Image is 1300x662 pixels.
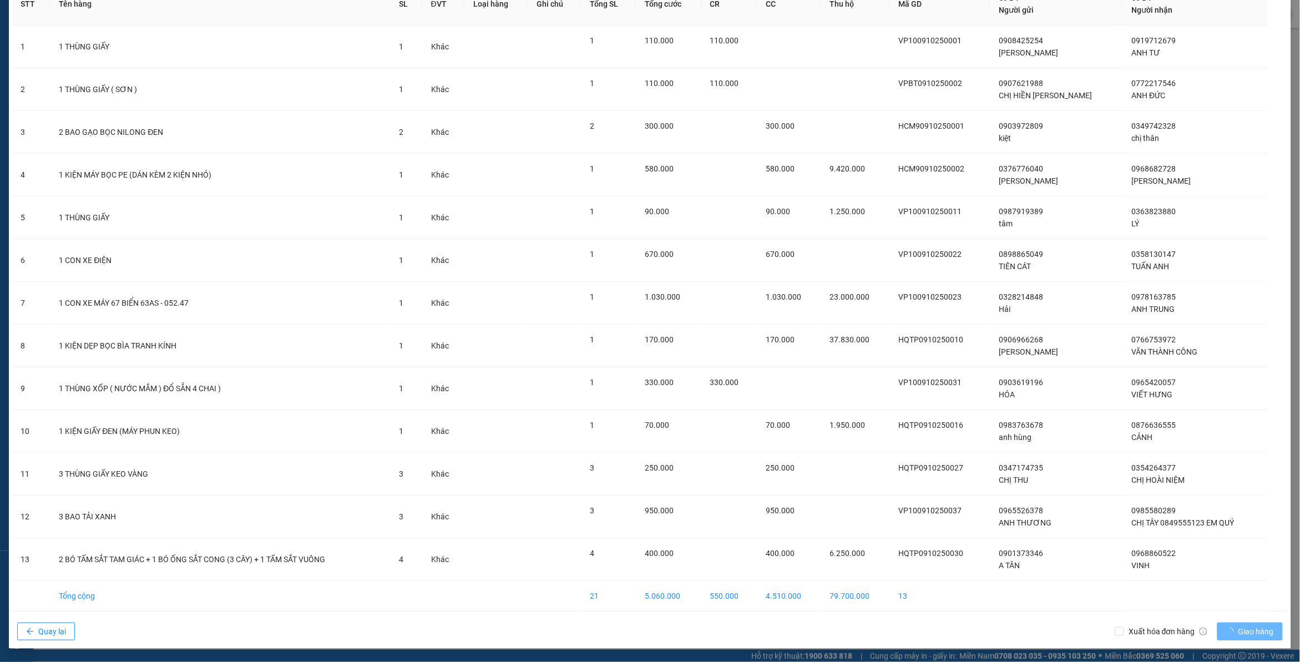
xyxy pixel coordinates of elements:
[821,581,890,612] td: 79.700.000
[1132,305,1175,314] span: ANH TRUNG
[422,496,465,538] td: Khác
[590,421,594,429] span: 1
[999,561,1020,570] span: A TÂN
[710,79,739,88] span: 110.000
[399,341,403,350] span: 1
[645,335,674,344] span: 170.000
[1132,549,1176,558] span: 0968860522
[1132,476,1185,484] span: CHỊ HOÀI NIỆM
[590,79,594,88] span: 1
[422,111,465,154] td: Khác
[829,335,869,344] span: 37.830.000
[999,164,1043,173] span: 0376776040
[50,496,390,538] td: 3 BAO TẢI XANH
[581,581,636,612] td: 21
[710,36,739,45] span: 110.000
[766,292,801,301] span: 1.030.000
[590,506,594,515] span: 3
[999,176,1058,185] span: [PERSON_NAME]
[890,581,990,612] td: 13
[999,305,1010,314] span: Hải
[645,79,674,88] span: 110.000
[1124,625,1212,638] span: Xuất hóa đơn hàng
[590,36,594,45] span: 1
[399,512,403,521] span: 3
[399,256,403,265] span: 1
[399,128,403,137] span: 2
[50,239,390,282] td: 1 CON XE ĐIỆN
[1132,518,1235,527] span: CHỊ TÂY 0849555123 EM QUÝ
[1132,91,1166,100] span: ANH ĐỨC
[899,335,964,344] span: HQTP0910250010
[645,421,669,429] span: 70.000
[899,378,962,387] span: VP100910250031
[590,378,594,387] span: 1
[590,250,594,259] span: 1
[999,476,1028,484] span: CHỊ THU
[399,42,403,51] span: 1
[1238,625,1274,638] span: Giao hàng
[1132,378,1176,387] span: 0965420057
[1132,421,1176,429] span: 0876636555
[645,36,674,45] span: 110.000
[12,239,50,282] td: 6
[899,164,965,173] span: HCM90910250002
[399,213,403,222] span: 1
[829,207,865,216] span: 1.250.000
[899,250,962,259] span: VP100910250022
[590,122,594,130] span: 2
[999,207,1043,216] span: 0987919389
[757,581,821,612] td: 4.510.000
[999,433,1031,442] span: anh hùng
[645,506,674,515] span: 950.000
[422,367,465,410] td: Khác
[1132,48,1161,57] span: ANH TƯ
[12,196,50,239] td: 5
[399,85,403,94] span: 1
[399,170,403,179] span: 1
[899,506,962,515] span: VP100910250037
[422,453,465,496] td: Khác
[399,299,403,307] span: 1
[645,164,674,173] span: 580.000
[766,250,795,259] span: 670.000
[12,154,50,196] td: 4
[899,549,964,558] span: HQTP0910250030
[999,335,1043,344] span: 0906966268
[645,250,674,259] span: 670.000
[1132,335,1176,344] span: 0766753972
[422,239,465,282] td: Khác
[50,453,390,496] td: 3 THÙNG GIẤY KEO VÀNG
[422,26,465,68] td: Khác
[1132,207,1176,216] span: 0363823880
[50,325,390,367] td: 1 KIỆN DẸP BỌC BÌA TRANH KÍNH
[422,538,465,581] td: Khác
[1200,628,1207,635] span: info-circle
[999,378,1043,387] span: 0903619196
[1217,623,1283,640] button: Giao hàng
[710,378,739,387] span: 330.000
[1132,433,1153,442] span: CẢNH
[590,207,594,216] span: 1
[999,463,1043,472] span: 0347174735
[422,196,465,239] td: Khác
[999,292,1043,301] span: 0328214848
[590,335,594,344] span: 1
[12,325,50,367] td: 8
[999,79,1043,88] span: 0907621988
[590,549,594,558] span: 4
[701,581,757,612] td: 550.000
[999,347,1058,356] span: [PERSON_NAME]
[50,111,390,154] td: 2 BAO GẠO BỌC NILONG ĐEN
[766,463,795,472] span: 250.000
[999,219,1013,228] span: tâm
[1132,463,1176,472] span: 0354264377
[999,518,1051,527] span: ANH THƯƠNG
[999,250,1043,259] span: 0898865049
[1132,176,1191,185] span: [PERSON_NAME]
[50,581,390,612] td: Tổng cộng
[50,367,390,410] td: 1 THÙNG XỐP ( NƯỚC MẮM ) ĐỔ SẴN 4 CHAI )
[50,196,390,239] td: 1 THÙNG GIẤY
[50,154,390,196] td: 1 KIỆN MÁY BỌC PE (DÁN KÈM 2 KIỆN NHỎ)
[829,421,865,429] span: 1.950.000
